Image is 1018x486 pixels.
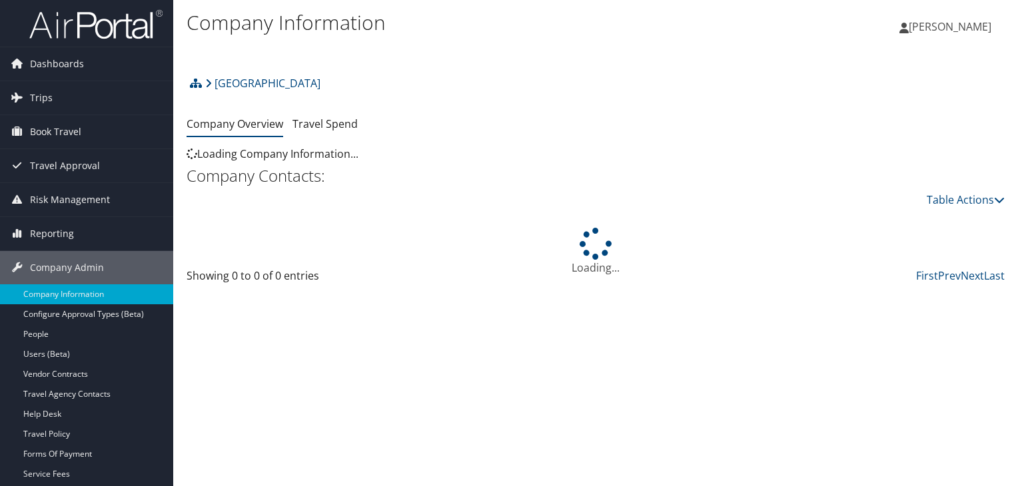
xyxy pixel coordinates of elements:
a: [GEOGRAPHIC_DATA] [205,70,320,97]
h2: Company Contacts: [187,164,1005,187]
img: airportal-logo.png [29,9,163,40]
span: Book Travel [30,115,81,148]
span: Dashboards [30,47,84,81]
a: [PERSON_NAME] [899,7,1005,47]
span: Loading Company Information... [187,146,358,161]
a: Travel Spend [292,117,358,131]
a: Company Overview [187,117,283,131]
span: Company Admin [30,251,104,284]
span: Trips [30,81,53,115]
span: Reporting [30,217,74,250]
a: Last [984,268,1005,283]
span: [PERSON_NAME] [909,19,991,34]
div: Showing 0 to 0 of 0 entries [187,268,376,290]
a: Next [961,268,984,283]
span: Travel Approval [30,149,100,182]
a: First [916,268,938,283]
a: Table Actions [927,192,1005,207]
h1: Company Information [187,9,732,37]
span: Risk Management [30,183,110,216]
div: Loading... [187,228,1005,276]
a: Prev [938,268,961,283]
